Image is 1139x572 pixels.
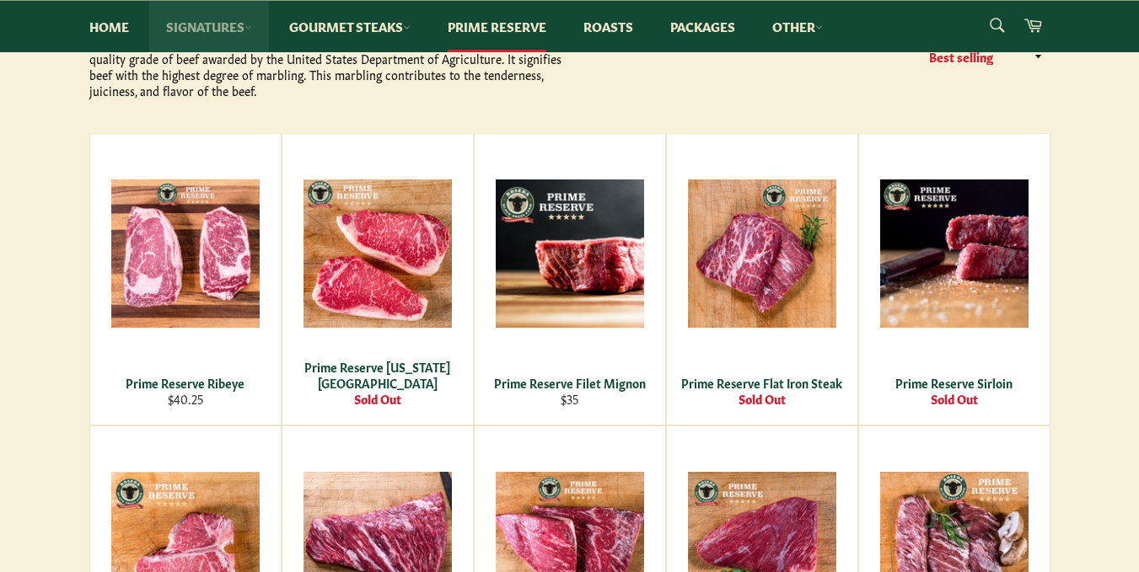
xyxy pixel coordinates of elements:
[485,375,654,391] div: Prime Reserve Filet Mignon
[485,391,654,407] div: $35
[869,375,1039,391] div: Prime Reserve Sirloin
[282,133,474,425] a: Prime Reserve New York Strip Prime Reserve [US_STATE][GEOGRAPHIC_DATA] Sold Out
[100,391,270,407] div: $40.25
[858,133,1050,425] a: Prime Reserve Sirloin Prime Reserve Sirloin Sold Out
[755,1,840,52] a: Other
[272,1,427,52] a: Gourmet Steaks
[677,391,846,407] div: Sold Out
[677,375,846,391] div: Prime Reserve Flat Iron Steak
[293,391,462,407] div: Sold Out
[73,1,146,52] a: Home
[100,375,270,391] div: Prime Reserve Ribeye
[496,179,644,328] img: Prime Reserve Filet Mignon
[688,179,836,328] img: Prime Reserve Flat Iron Steak
[474,133,666,425] a: Prime Reserve Filet Mignon Prime Reserve Filet Mignon $35
[431,1,563,52] a: Prime Reserve
[653,1,752,52] a: Packages
[869,391,1039,407] div: Sold Out
[89,35,570,99] p: Roseda Prime Reserve products are all USDA Prime graded. USDA Prime is the highest quality grade ...
[89,133,282,425] a: Prime Reserve Ribeye Prime Reserve Ribeye $40.25
[567,1,650,52] a: Roasts
[111,179,260,328] img: Prime Reserve Ribeye
[149,1,269,52] a: Signatures
[304,179,452,328] img: Prime Reserve New York Strip
[666,133,858,425] a: Prime Reserve Flat Iron Steak Prime Reserve Flat Iron Steak Sold Out
[880,179,1029,328] img: Prime Reserve Sirloin
[293,359,462,392] div: Prime Reserve [US_STATE][GEOGRAPHIC_DATA]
